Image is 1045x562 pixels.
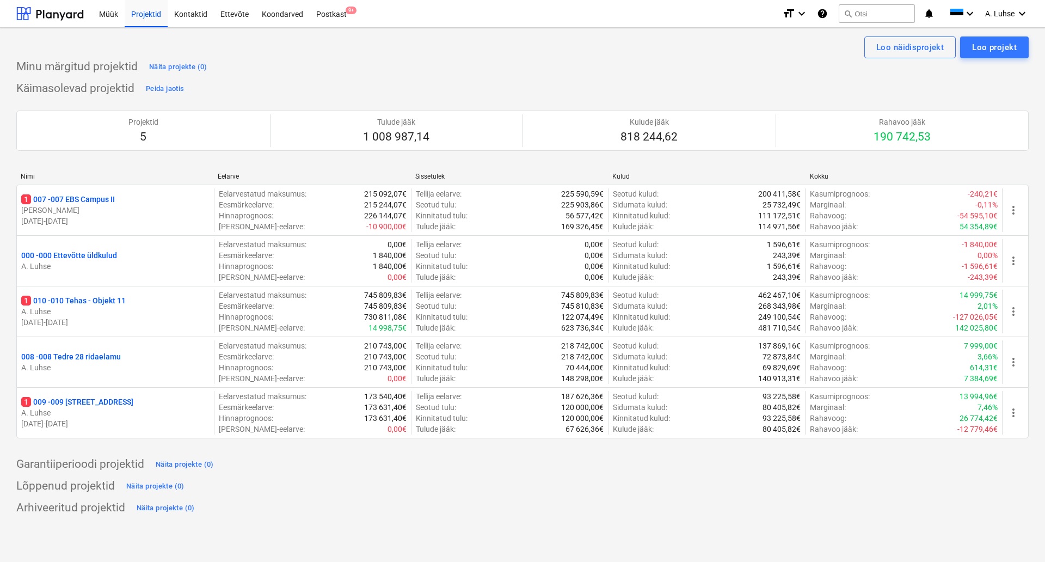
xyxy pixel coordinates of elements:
[810,391,870,402] p: Kasumiprognoos :
[388,239,407,250] p: 0,00€
[416,239,462,250] p: Tellija eelarve :
[219,221,305,232] p: [PERSON_NAME]-eelarve :
[21,295,126,306] p: 010 - 010 Tehas - Objekt 11
[960,413,998,424] p: 26 774,42€
[416,362,468,373] p: Kinnitatud tulu :
[21,396,133,407] p: 009 - 009 [STREET_ADDRESS]
[978,250,998,261] p: 0,00%
[561,311,604,322] p: 122 074,49€
[970,362,998,373] p: 614,31€
[565,362,604,373] p: 70 444,00€
[613,340,659,351] p: Seotud kulud :
[758,322,801,333] p: 481 710,54€
[21,205,210,216] p: [PERSON_NAME]
[864,36,956,58] button: Loo näidisprojekt
[964,340,998,351] p: 7 999,00€
[561,322,604,333] p: 623 736,34€
[585,272,604,283] p: 0,00€
[620,130,678,145] p: 818 244,62
[972,40,1017,54] div: Loo projekt
[416,413,468,424] p: Kinnitatud tulu :
[219,199,274,210] p: Eesmärkeelarve :
[416,373,456,384] p: Tulude jääk :
[962,239,998,250] p: -1 840,00€
[126,480,185,493] div: Näita projekte (0)
[364,402,407,413] p: 173 631,40€
[758,373,801,384] p: 140 913,31€
[613,301,667,311] p: Sidumata kulud :
[219,272,305,283] p: [PERSON_NAME]-eelarve :
[957,210,998,221] p: -54 595,10€
[758,340,801,351] p: 137 869,16€
[21,295,210,328] div: 1010 -010 Tehas - Objekt 11A. Luhse[DATE]-[DATE]
[810,424,858,435] p: Rahavoo jääk :
[795,7,808,20] i: keyboard_arrow_down
[364,351,407,362] p: 210 743,00€
[874,117,931,127] p: Rahavoo jääk
[219,351,274,362] p: Eesmärkeelarve :
[613,311,670,322] p: Kinnitatud kulud :
[219,210,273,221] p: Hinnaprognoos :
[416,199,456,210] p: Seotud tulu :
[21,173,209,180] div: Nimi
[1016,7,1029,20] i: keyboard_arrow_down
[782,7,795,20] i: format_size
[364,391,407,402] p: 173 540,40€
[561,391,604,402] p: 187 626,36€
[1007,406,1020,419] span: more_vert
[219,290,306,301] p: Eelarvestatud maksumus :
[219,261,273,272] p: Hinnaprognoos :
[613,199,667,210] p: Sidumata kulud :
[219,391,306,402] p: Eelarvestatud maksumus :
[767,261,801,272] p: 1 596,61€
[613,261,670,272] p: Kinnitatud kulud :
[962,261,998,272] p: -1 596,61€
[16,457,144,472] p: Garantiiperioodi projektid
[963,7,976,20] i: keyboard_arrow_down
[364,362,407,373] p: 210 743,00€
[128,117,158,127] p: Projektid
[565,210,604,221] p: 56 577,42€
[565,424,604,435] p: 67 626,36€
[810,373,858,384] p: Rahavoo jääk :
[613,413,670,424] p: Kinnitatud kulud :
[810,301,846,311] p: Marginaal :
[810,362,846,373] p: Rahavoog :
[124,478,187,495] button: Näita projekte (0)
[844,9,852,18] span: search
[134,499,198,517] button: Näita projekte (0)
[146,58,210,76] button: Näita projekte (0)
[416,322,456,333] p: Tulude jääk :
[975,199,998,210] p: -0,11%
[758,290,801,301] p: 462 467,10€
[149,61,207,74] div: Näita projekte (0)
[415,173,604,180] div: Sissetulek
[416,210,468,221] p: Kinnitatud tulu :
[810,402,846,413] p: Marginaal :
[613,424,654,435] p: Kulude jääk :
[924,7,935,20] i: notifications
[373,250,407,261] p: 1 840,00€
[763,424,801,435] p: 80 405,82€
[416,272,456,283] p: Tulude jääk :
[585,261,604,272] p: 0,00€
[991,510,1045,562] iframe: Chat Widget
[613,391,659,402] p: Seotud kulud :
[388,424,407,435] p: 0,00€
[561,413,604,424] p: 120 000,00€
[1007,204,1020,217] span: more_vert
[21,216,210,227] p: [DATE] - [DATE]
[16,81,134,96] p: Käimasolevad projektid
[763,391,801,402] p: 93 225,58€
[416,311,468,322] p: Kinnitatud tulu :
[561,199,604,210] p: 225 903,86€
[955,322,998,333] p: 142 025,80€
[613,239,659,250] p: Seotud kulud :
[561,221,604,232] p: 169 326,45€
[219,413,273,424] p: Hinnaprognoos :
[561,290,604,301] p: 745 809,83€
[767,239,801,250] p: 1 596,61€
[810,322,858,333] p: Rahavoo jääk :
[758,188,801,199] p: 200 411,58€
[978,301,998,311] p: 2,01%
